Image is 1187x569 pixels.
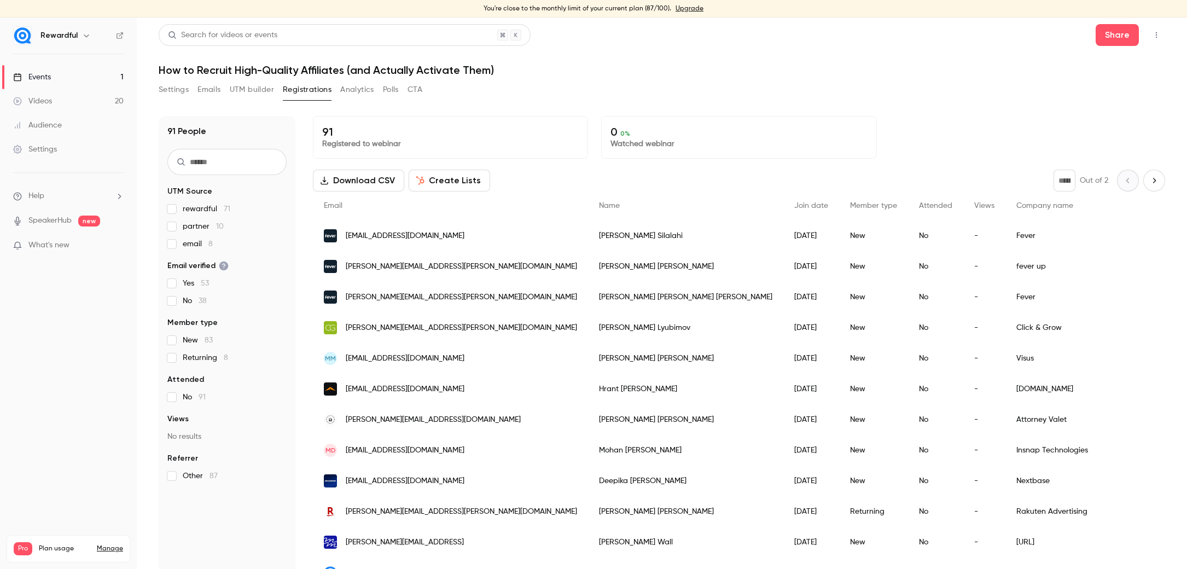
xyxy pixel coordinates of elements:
span: Yes [183,278,209,289]
button: Analytics [340,81,374,98]
div: New [839,466,908,496]
div: Attorney Valet [1005,404,1164,435]
div: [DATE] [783,466,839,496]
div: [DATE] [783,282,839,312]
li: help-dropdown-opener [13,190,124,202]
img: feverup.com [324,260,337,273]
span: Views [974,202,994,210]
img: Rewardful [14,27,31,44]
div: Click & Grow [1005,312,1164,343]
div: [DATE] [783,343,839,374]
div: [DATE] [783,435,839,466]
button: Emails [197,81,220,98]
button: Next page [1143,170,1165,191]
span: Attended [919,202,952,210]
span: No [183,295,207,306]
span: 87 [210,472,218,480]
div: [DATE] [783,251,839,282]
div: Settings [13,144,57,155]
a: Manage [97,544,123,553]
div: [DOMAIN_NAME] [1005,374,1164,404]
div: fever up [1005,251,1164,282]
button: Create Lists [409,170,490,191]
div: New [839,220,908,251]
div: - [963,435,1005,466]
div: New [839,312,908,343]
span: Member type [850,202,897,210]
div: Deepika [PERSON_NAME] [588,466,783,496]
span: Company name [1016,202,1073,210]
div: [DATE] [783,220,839,251]
div: [PERSON_NAME] Lyubimov [588,312,783,343]
span: Plan usage [39,544,90,553]
span: Views [167,414,189,425]
div: No [908,374,963,404]
div: No [908,404,963,435]
div: [DATE] [783,312,839,343]
div: Audience [13,120,62,131]
span: [PERSON_NAME][EMAIL_ADDRESS][PERSON_NAME][DOMAIN_NAME] [346,506,577,518]
div: New [839,251,908,282]
img: orders.co [324,382,337,396]
div: Hrant [PERSON_NAME] [588,374,783,404]
span: [EMAIL_ADDRESS][DOMAIN_NAME] [346,230,464,242]
span: 83 [205,336,213,344]
div: New [839,435,908,466]
section: facet-groups [167,186,287,481]
span: Referrer [167,453,198,464]
div: [PERSON_NAME] [PERSON_NAME] [588,251,783,282]
span: 10 [216,223,224,230]
div: [PERSON_NAME] [PERSON_NAME] [588,343,783,374]
span: [PERSON_NAME][EMAIL_ADDRESS][DOMAIN_NAME] [346,414,521,426]
div: New [839,374,908,404]
span: [EMAIL_ADDRESS][DOMAIN_NAME] [346,475,464,487]
span: [PERSON_NAME][EMAIL_ADDRESS][PERSON_NAME][DOMAIN_NAME] [346,322,577,334]
a: Upgrade [676,4,703,13]
img: feverup.com [324,229,337,242]
img: clickandgrow.com [324,321,337,334]
div: [DATE] [783,527,839,558]
div: Mohan [PERSON_NAME] [588,435,783,466]
span: Email verified [167,260,229,271]
div: Nextbase [1005,466,1164,496]
span: Help [28,190,44,202]
span: MD [325,445,336,455]
img: attorneyvalet.com [324,413,337,426]
div: No [908,251,963,282]
span: partner [183,221,224,232]
div: No [908,312,963,343]
span: new [78,216,100,227]
div: Fever [1005,220,1164,251]
p: Out of 2 [1080,175,1108,186]
div: No [908,527,963,558]
div: - [963,220,1005,251]
div: Rakuten Advertising [1005,496,1164,527]
span: Join date [794,202,828,210]
span: [PERSON_NAME][EMAIL_ADDRESS][PERSON_NAME][DOMAIN_NAME] [346,292,577,303]
div: - [963,312,1005,343]
div: Videos [13,96,52,107]
div: Fever [1005,282,1164,312]
span: 8 [224,354,228,362]
div: Visus [1005,343,1164,374]
span: What's new [28,240,69,251]
button: Polls [383,81,399,98]
div: [PERSON_NAME] [PERSON_NAME] [588,404,783,435]
div: Events [13,72,51,83]
span: Pro [14,542,32,555]
p: 91 [322,125,579,138]
div: - [963,282,1005,312]
button: CTA [408,81,422,98]
span: Returning [183,352,228,363]
span: [EMAIL_ADDRESS][DOMAIN_NAME] [346,353,464,364]
span: [EMAIL_ADDRESS][DOMAIN_NAME] [346,445,464,456]
div: Returning [839,496,908,527]
div: Insnap Technologies [1005,435,1164,466]
span: 8 [208,240,213,248]
div: - [963,466,1005,496]
div: [DATE] [783,496,839,527]
span: New [183,335,213,346]
div: - [963,404,1005,435]
div: - [963,527,1005,558]
div: New [839,527,908,558]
